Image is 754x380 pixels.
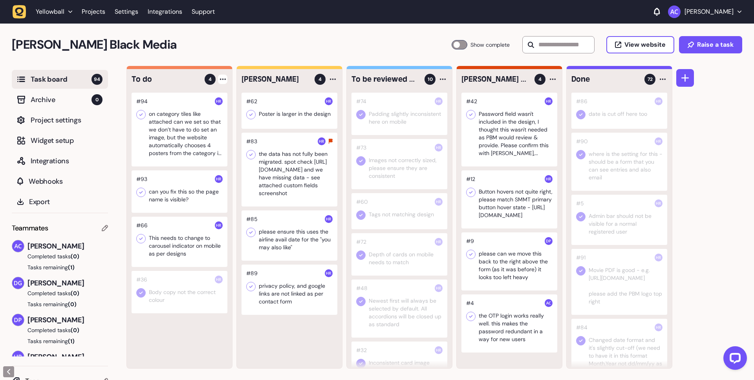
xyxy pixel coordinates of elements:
span: View website [624,42,666,48]
img: Harry Robinson [655,97,662,105]
button: Widget setup [12,131,108,150]
img: Harry Robinson [655,137,662,145]
img: David Groombridge [12,277,24,289]
a: Settings [115,5,138,19]
span: Raise a task [697,42,734,48]
span: Teammates [12,223,48,234]
span: [PERSON_NAME] [27,351,108,362]
span: 72 [648,76,653,83]
a: Integrations [148,5,182,19]
span: [PERSON_NAME] [27,278,108,289]
button: Yellowball [13,5,77,19]
button: Completed tasks(0) [12,326,102,334]
img: Harry Robinson [12,351,24,363]
h2: Penny Black Media [12,35,452,54]
span: 4 [209,76,212,83]
a: Projects [82,5,105,19]
img: Harry Robinson [325,269,333,277]
img: Harry Robinson [215,175,223,183]
img: Dan Pearson [545,237,553,245]
img: Harry Robinson [325,215,333,223]
span: Project settings [31,115,102,126]
span: Task board [31,74,92,85]
span: Integrations [31,155,102,166]
img: Harry Robinson [435,346,443,354]
img: Ameet Chohan [545,299,553,307]
span: 4 [538,76,542,83]
span: (0) [71,327,79,334]
p: [PERSON_NAME] [684,8,734,16]
span: (0) [71,253,79,260]
button: Tasks remaining(1) [12,263,108,271]
h4: To do [132,74,199,85]
span: Archive [31,94,92,105]
h4: Ameet / Dan [461,74,529,85]
button: Raise a task [679,36,742,53]
iframe: LiveChat chat widget [717,343,750,376]
button: Integrations [12,152,108,170]
img: Harry Robinson [215,97,223,105]
button: Webhooks [12,172,108,191]
img: Harry Robinson [655,254,662,261]
img: Harry Robinson [215,221,223,229]
span: 10 [428,76,433,83]
button: Completed tasks(0) [12,289,102,297]
h4: Harry [242,74,309,85]
img: Harry Robinson [435,144,443,152]
button: Tasks remaining(0) [12,300,108,308]
img: Ameet Chohan [668,5,681,18]
img: Harry Robinson [435,284,443,292]
button: [PERSON_NAME] [668,5,741,18]
span: Yellowball [36,8,64,16]
span: [PERSON_NAME] [27,314,108,325]
img: Harry Robinson [435,97,443,105]
h4: To be reviewed by Yellowball [351,74,419,85]
span: Webhooks [29,176,102,187]
span: 4 [318,76,322,83]
img: Dan Pearson [12,314,24,326]
img: Harry Robinson [655,199,662,207]
button: Archive0 [12,90,108,109]
span: 94 [92,74,102,85]
button: Export [12,192,108,211]
img: Harry Robinson [545,175,553,183]
button: View website [606,36,674,53]
img: Ameet Chohan [12,240,24,252]
a: Support [192,8,215,16]
img: Harry Robinson [435,198,443,206]
img: Harry Robinson [435,238,443,246]
button: Completed tasks(0) [12,252,102,260]
span: Show complete [470,40,510,49]
button: Tasks remaining(1) [12,337,108,345]
img: Harry Robinson [545,97,553,105]
span: [PERSON_NAME] [27,241,108,252]
img: Harry Robinson [215,276,223,283]
img: Harry Robinson [318,137,326,145]
span: (1) [68,264,75,271]
img: Harry Robinson [655,323,662,331]
h4: Done [571,74,639,85]
span: (0) [71,290,79,297]
span: 0 [92,94,102,105]
span: Export [29,196,102,207]
img: Harry Robinson [325,97,333,105]
span: Widget setup [31,135,102,146]
button: Task board94 [12,70,108,89]
span: (1) [68,338,75,345]
span: (0) [68,301,77,308]
button: Project settings [12,111,108,130]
